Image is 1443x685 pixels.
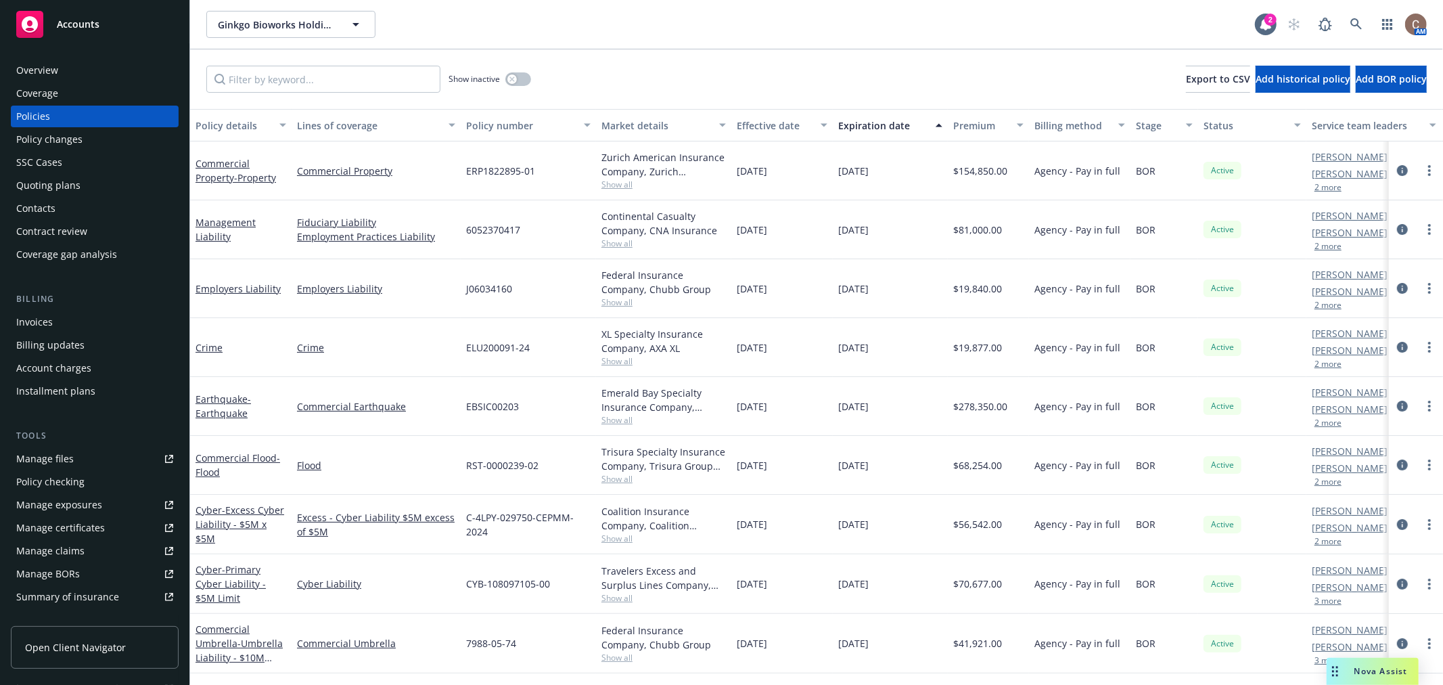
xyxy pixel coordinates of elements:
[11,5,179,43] a: Accounts
[196,637,283,678] span: - Umbrella Liability - $10M Limit
[1312,208,1388,223] a: [PERSON_NAME]
[196,504,284,545] a: Cyber
[1421,636,1438,652] a: more
[297,215,455,229] a: Fiduciary Liability
[11,380,179,402] a: Installment plans
[601,445,726,473] div: Trisura Specialty Insurance Company, Trisura Group Ltd., Amwins
[953,340,1002,355] span: $19,877.00
[1421,162,1438,179] a: more
[466,118,576,133] div: Policy number
[1186,66,1250,93] button: Export to CSV
[737,458,767,472] span: [DATE]
[1256,66,1350,93] button: Add historical policy
[731,109,833,141] button: Effective date
[16,83,58,104] div: Coverage
[196,118,271,133] div: Policy details
[11,517,179,539] a: Manage certificates
[1394,339,1411,355] a: circleInformation
[1136,517,1155,531] span: BOR
[16,221,87,242] div: Contract review
[297,340,455,355] a: Crime
[1394,221,1411,238] a: circleInformation
[1312,343,1388,357] a: [PERSON_NAME]
[1312,267,1388,282] a: [PERSON_NAME]
[838,517,869,531] span: [DATE]
[11,221,179,242] a: Contract review
[297,399,455,414] a: Commercial Earthquake
[1314,419,1342,427] button: 2 more
[292,109,461,141] button: Lines of coverage
[196,341,223,354] a: Crime
[57,19,99,30] span: Accounts
[601,179,726,190] span: Show all
[196,504,284,545] span: - Excess Cyber Liability - $5M x $5M
[1312,580,1388,594] a: [PERSON_NAME]
[16,517,105,539] div: Manage certificates
[838,282,869,296] span: [DATE]
[737,577,767,591] span: [DATE]
[601,564,726,592] div: Travelers Excess and Surplus Lines Company, Travelers Insurance, Corvus Insurance (Travelers)
[16,357,91,379] div: Account charges
[1405,14,1427,35] img: photo
[1327,658,1419,685] button: Nova Assist
[1034,577,1120,591] span: Agency - Pay in full
[11,83,179,104] a: Coverage
[953,577,1002,591] span: $70,677.00
[1314,597,1342,605] button: 3 more
[16,106,50,127] div: Policies
[1204,118,1286,133] div: Status
[16,563,80,585] div: Manage BORs
[838,340,869,355] span: [DATE]
[196,563,266,604] span: - Primary Cyber Liability - $5M Limit
[1314,301,1342,309] button: 2 more
[1029,109,1130,141] button: Billing method
[601,592,726,604] span: Show all
[1314,478,1342,486] button: 2 more
[601,652,726,663] span: Show all
[461,109,596,141] button: Policy number
[1136,577,1155,591] span: BOR
[1136,223,1155,237] span: BOR
[838,399,869,414] span: [DATE]
[1034,223,1120,237] span: Agency - Pay in full
[1034,282,1120,296] span: Agency - Pay in full
[1312,118,1421,133] div: Service team leaders
[16,471,85,493] div: Policy checking
[838,577,869,591] span: [DATE]
[1136,118,1178,133] div: Stage
[297,118,440,133] div: Lines of coverage
[11,429,179,443] div: Tools
[466,510,591,539] span: C-4LPY-029750-CEPMM-2024
[466,636,516,650] span: 7988-05-74
[1312,385,1388,399] a: [PERSON_NAME]
[1312,461,1388,475] a: [PERSON_NAME]
[1312,326,1388,340] a: [PERSON_NAME]
[11,357,179,379] a: Account charges
[1314,360,1342,368] button: 2 more
[466,164,535,178] span: ERP1822895-01
[601,414,726,426] span: Show all
[1421,398,1438,414] a: more
[1421,457,1438,473] a: more
[1209,223,1236,236] span: Active
[601,327,726,355] div: XL Specialty Insurance Company, AXA XL
[601,623,726,652] div: Federal Insurance Company, Chubb Group
[596,109,731,141] button: Market details
[16,380,95,402] div: Installment plans
[1312,11,1339,38] a: Report a Bug
[16,244,117,265] div: Coverage gap analysis
[1312,521,1388,535] a: [PERSON_NAME]
[16,60,58,81] div: Overview
[16,129,83,150] div: Policy changes
[466,223,520,237] span: 6052370417
[838,164,869,178] span: [DATE]
[1136,458,1155,472] span: BOR
[601,533,726,544] span: Show all
[297,636,455,650] a: Commercial Umbrella
[11,152,179,173] a: SSC Cases
[737,636,767,650] span: [DATE]
[953,458,1002,472] span: $68,254.00
[206,66,440,93] input: Filter by keyword...
[466,399,519,414] span: EBSIC00203
[218,18,335,32] span: Ginkgo Bioworks Holdings, Inc.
